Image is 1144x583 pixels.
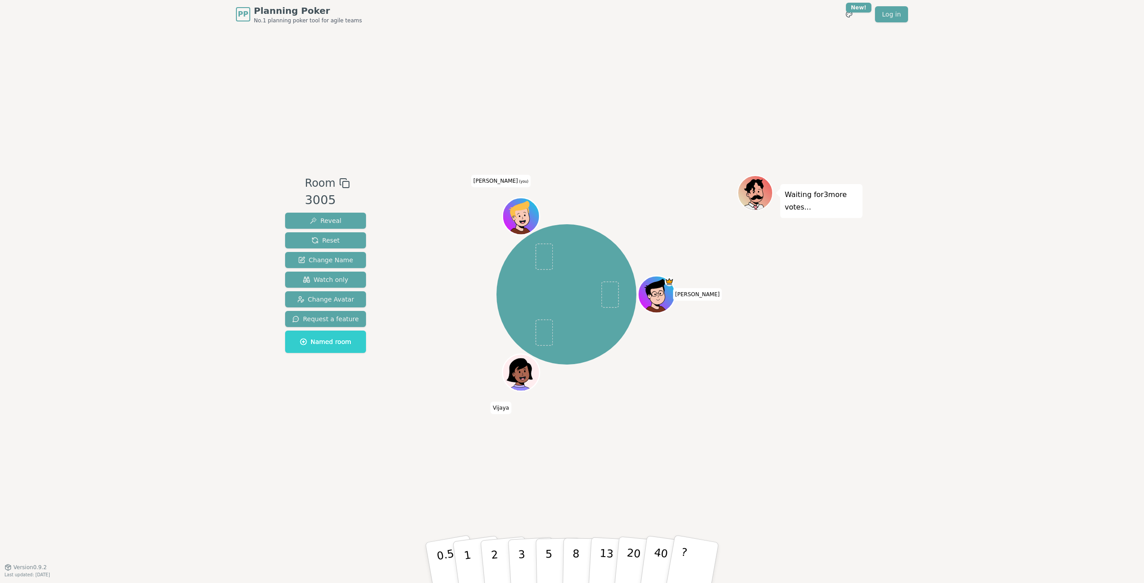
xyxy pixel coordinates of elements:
a: PPPlanning PokerNo.1 planning poker tool for agile teams [236,4,362,24]
span: Last updated: [DATE] [4,572,50,577]
span: Matt is the host [665,277,674,286]
span: Reset [311,236,340,245]
button: Version0.9.2 [4,564,47,571]
button: Watch only [285,272,366,288]
span: Click to change your name [491,402,511,414]
span: Reveal [310,216,341,225]
span: No.1 planning poker tool for agile teams [254,17,362,24]
span: Watch only [303,275,349,284]
button: Named room [285,331,366,353]
button: Reset [285,232,366,248]
span: Planning Poker [254,4,362,17]
span: Version 0.9.2 [13,564,47,571]
button: New! [841,6,857,22]
span: Click to change your name [673,288,722,301]
button: Request a feature [285,311,366,327]
span: Click to change your name [471,175,530,187]
p: Waiting for 3 more votes... [785,189,858,214]
span: Room [305,175,335,191]
a: Log in [875,6,908,22]
span: Change Avatar [297,295,354,304]
button: Reveal [285,213,366,229]
span: Named room [300,337,351,346]
button: Change Name [285,252,366,268]
span: PP [238,9,248,20]
span: Request a feature [292,315,359,323]
span: Change Name [298,256,353,264]
div: New! [846,3,871,13]
span: (you) [518,180,529,184]
div: 3005 [305,191,349,210]
button: Change Avatar [285,291,366,307]
button: Click to change your avatar [504,199,538,234]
